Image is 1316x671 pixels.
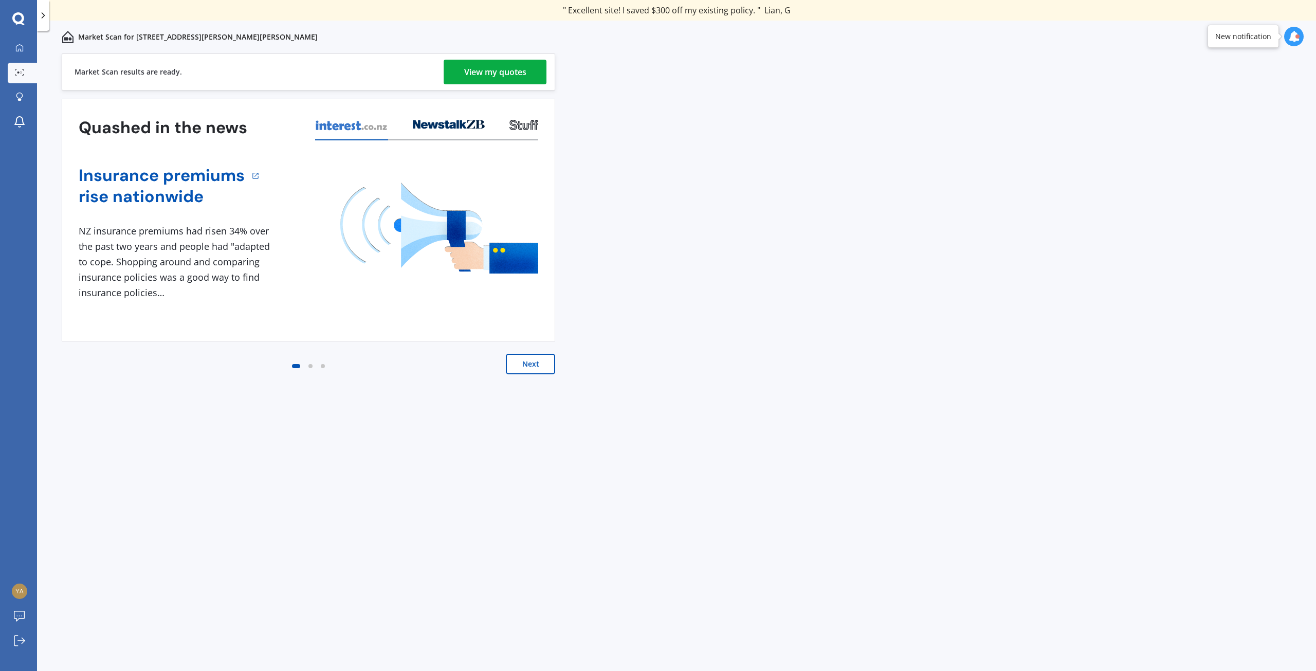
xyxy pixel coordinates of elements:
[506,354,555,374] button: Next
[1215,31,1271,42] div: New notification
[444,60,546,84] a: View my quotes
[78,32,318,42] p: Market Scan for [STREET_ADDRESS][PERSON_NAME][PERSON_NAME]
[79,224,274,300] div: NZ insurance premiums had risen 34% over the past two years and people had "adapted to cope. Shop...
[75,54,182,90] div: Market Scan results are ready.
[79,165,245,186] a: Insurance premiums
[62,31,74,43] img: home-and-contents.b802091223b8502ef2dd.svg
[79,186,245,207] a: rise nationwide
[340,183,538,274] img: media image
[79,117,247,138] h3: Quashed in the news
[464,60,526,84] div: View my quotes
[12,584,27,599] img: 3092856148a4fb72e5c00f5612d7a7dd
